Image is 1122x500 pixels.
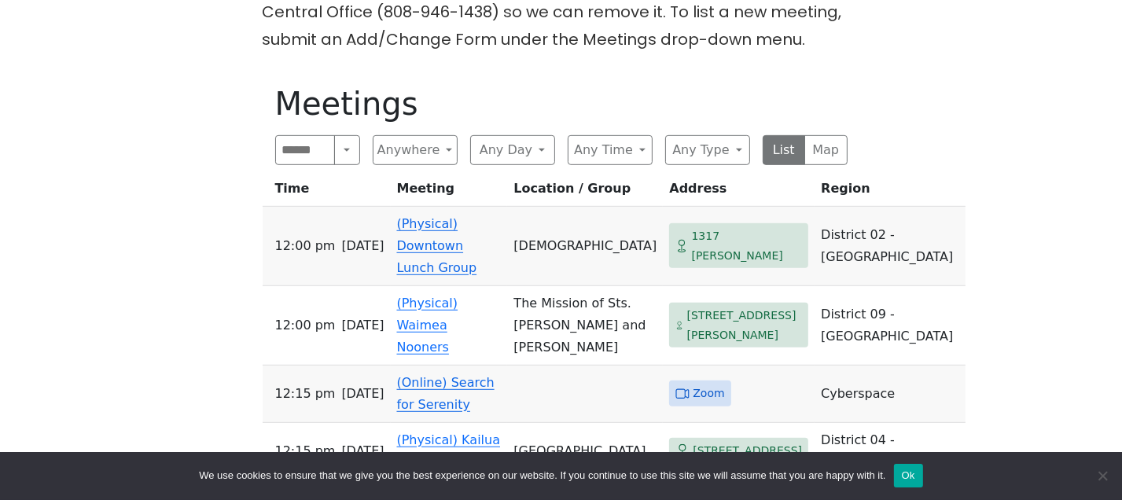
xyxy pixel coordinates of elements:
button: Any Day [470,135,555,165]
h1: Meetings [275,85,848,123]
span: 12:00 PM [275,235,336,257]
td: District 04 - Windward [815,423,966,480]
span: [DATE] [341,314,384,336]
td: The Mission of Sts. [PERSON_NAME] and [PERSON_NAME] [507,286,663,366]
button: Any Time [568,135,653,165]
td: [DEMOGRAPHIC_DATA] [507,207,663,286]
button: Anywhere [373,135,458,165]
span: 1317 [PERSON_NAME] [692,226,803,265]
button: Search [334,135,359,165]
td: [GEOGRAPHIC_DATA] [507,423,663,480]
span: No [1094,468,1110,483]
a: (Online) Search for Serenity [397,375,495,412]
span: We use cookies to ensure that we give you the best experience on our website. If you continue to ... [199,468,885,483]
button: Map [804,135,848,165]
input: Search [275,135,336,165]
button: List [763,135,806,165]
th: Meeting [391,178,508,207]
button: Ok [894,464,923,487]
th: Address [663,178,815,207]
td: District 02 - [GEOGRAPHIC_DATA] [815,207,966,286]
a: (Physical) Downtown Lunch Group [397,216,477,275]
span: Zoom [693,384,724,403]
span: [DATE] [341,383,384,405]
th: Location / Group [507,178,663,207]
th: Region [815,178,966,207]
button: Any Type [665,135,750,165]
a: (Physical) Waimea Nooners [397,296,458,355]
span: 12:15 PM [275,440,336,462]
span: [STREET_ADDRESS] [693,441,802,461]
span: [STREET_ADDRESS][PERSON_NAME] [687,306,803,344]
th: Time [263,178,391,207]
span: 12:00 PM [275,314,336,336]
span: [DATE] [341,235,384,257]
td: Cyberspace [815,366,966,423]
a: (Physical) Kailua Alano Club [397,432,501,469]
td: District 09 - [GEOGRAPHIC_DATA] [815,286,966,366]
span: [DATE] [341,440,384,462]
span: 12:15 PM [275,383,336,405]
